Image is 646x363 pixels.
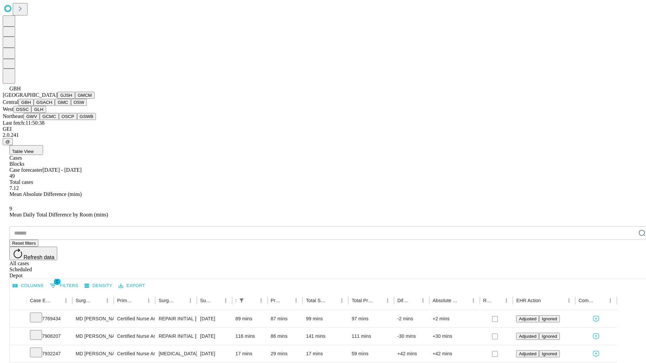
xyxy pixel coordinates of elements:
[418,296,428,305] button: Menu
[13,348,23,360] button: Expand
[200,345,229,362] div: [DATE]
[9,212,108,217] span: Mean Daily Total Difference by Room (mins)
[9,86,21,91] span: GBH
[200,328,229,345] div: [DATE]
[397,298,408,303] div: Difference
[3,106,13,112] span: West
[606,296,615,305] button: Menu
[176,296,186,305] button: Sort
[59,113,77,120] button: OSCP
[352,298,373,303] div: Total Predicted Duration
[306,310,345,327] div: 99 mins
[483,298,492,303] div: Resolved in EHR
[433,345,476,362] div: +42 mins
[76,328,110,345] div: MD [PERSON_NAME] [PERSON_NAME] Md
[61,296,71,305] button: Menu
[200,310,229,327] div: [DATE]
[11,281,45,291] button: Select columns
[337,296,347,305] button: Menu
[13,106,32,113] button: OSSC
[30,328,69,345] div: 7908207
[271,328,299,345] div: 86 mins
[397,328,426,345] div: -30 mins
[516,298,541,303] div: EHR Action
[542,334,557,339] span: Ignored
[9,167,42,173] span: Case forecaster
[24,113,40,120] button: GWV
[469,296,478,305] button: Menu
[579,298,596,303] div: Comments
[539,350,560,357] button: Ignored
[31,106,46,113] button: GLH
[433,298,459,303] div: Absolute Difference
[13,331,23,342] button: Expand
[492,296,502,305] button: Sort
[383,296,392,305] button: Menu
[200,298,211,303] div: Surgery Date
[3,138,13,145] button: @
[9,173,15,179] span: 49
[117,298,134,303] div: Primary Service
[52,296,61,305] button: Sort
[144,296,153,305] button: Menu
[237,296,246,305] div: 1 active filter
[542,316,557,321] span: Ignored
[271,345,299,362] div: 29 mins
[352,328,391,345] div: 111 mins
[256,296,266,305] button: Menu
[519,334,536,339] span: Adjusted
[539,315,560,322] button: Ignored
[9,185,19,191] span: 7.12
[236,328,264,345] div: 116 mins
[158,298,175,303] div: Surgery Name
[76,310,110,327] div: MD [PERSON_NAME] [PERSON_NAME] Md
[30,298,51,303] div: Case Epic Id
[306,345,345,362] div: 17 mins
[75,92,95,99] button: GMCM
[516,350,539,357] button: Adjusted
[9,145,43,155] button: Table View
[564,296,574,305] button: Menu
[433,310,476,327] div: +2 mins
[236,345,264,362] div: 17 mins
[3,113,24,119] span: Northeast
[93,296,103,305] button: Sort
[237,296,246,305] button: Show filters
[596,296,606,305] button: Sort
[221,296,230,305] button: Menu
[83,281,114,291] button: Density
[542,296,551,305] button: Sort
[3,132,643,138] div: 2.0.241
[158,310,193,327] div: REPAIR INITIAL [MEDICAL_DATA] REDUCIBLE AGE [DEMOGRAPHIC_DATA] OR MORE
[519,351,536,356] span: Adjusted
[3,99,19,105] span: Central
[516,333,539,340] button: Adjusted
[433,328,476,345] div: +30 mins
[409,296,418,305] button: Sort
[34,99,55,106] button: GSACH
[236,310,264,327] div: 89 mins
[19,99,34,106] button: GBH
[117,310,152,327] div: Certified Nurse Anesthetist
[3,92,58,98] span: [GEOGRAPHIC_DATA]
[397,345,426,362] div: +42 mins
[539,333,560,340] button: Ignored
[3,126,643,132] div: GEI
[271,310,299,327] div: 87 mins
[12,149,34,154] span: Table View
[117,281,147,291] button: Export
[542,351,557,356] span: Ignored
[117,345,152,362] div: Certified Nurse Anesthetist
[306,328,345,345] div: 141 mins
[282,296,291,305] button: Sort
[352,345,391,362] div: 59 mins
[291,296,301,305] button: Menu
[186,296,195,305] button: Menu
[9,206,12,211] span: 9
[54,278,61,285] span: 1
[9,179,33,185] span: Total cases
[30,345,69,362] div: 7932247
[13,313,23,325] button: Expand
[48,280,80,291] button: Show filters
[24,254,55,260] span: Refresh data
